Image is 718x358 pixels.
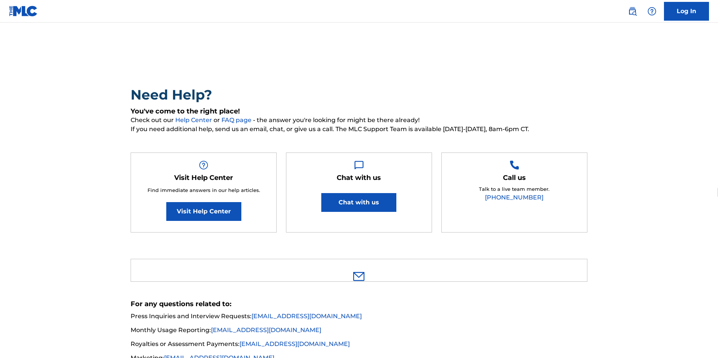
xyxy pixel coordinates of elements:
[251,313,362,320] a: [EMAIL_ADDRESS][DOMAIN_NAME]
[166,202,241,221] a: Visit Help Center
[628,7,637,16] img: search
[503,174,526,182] h5: Call us
[131,125,587,134] span: If you need additional help, send us an email, chat, or give us a call. The MLC Support Team is a...
[175,116,214,124] a: Help Center
[131,116,587,125] span: Check out our or - the answer you're looking for might be there already!
[485,194,543,201] a: [PHONE_NUMBER]
[510,160,519,170] img: Help Box Image
[354,160,364,170] img: Help Box Image
[131,326,587,339] li: Monthly Usage Reporting:
[174,174,233,182] h5: Visit Help Center
[321,193,396,212] button: Chat with us
[131,107,587,116] h5: You've come to the right place!
[644,4,659,19] div: Help
[647,7,656,16] img: help
[148,187,260,193] span: Find immediate answers in our help articles.
[131,300,587,308] h5: For any questions related to:
[211,326,321,334] a: [EMAIL_ADDRESS][DOMAIN_NAME]
[479,186,549,193] p: Talk to a live team member.
[199,160,208,170] img: Help Box Image
[221,116,253,124] a: FAQ page
[353,272,364,281] img: 0ff00501b51b535a1dc6.svg
[625,4,640,19] a: Public Search
[239,340,350,347] a: [EMAIL_ADDRESS][DOMAIN_NAME]
[131,86,587,103] h2: Need Help?
[9,6,38,17] img: MLC Logo
[131,340,587,353] li: Royalties or Assessment Payments:
[131,312,587,325] li: Press Inquiries and Interview Requests:
[337,174,381,182] h5: Chat with us
[664,2,709,21] a: Log In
